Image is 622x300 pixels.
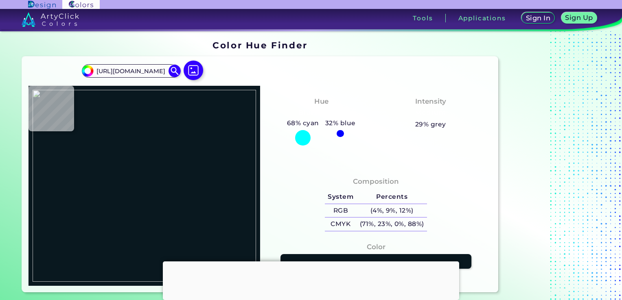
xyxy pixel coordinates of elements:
[353,176,399,187] h4: Composition
[415,119,446,130] h5: 29% grey
[357,204,427,217] h5: (4%, 9%, 12%)
[93,65,169,76] input: type color..
[502,37,603,296] iframe: Advertisement
[565,14,593,21] h5: Sign Up
[415,96,446,107] h4: Intensity
[169,65,181,77] img: icon search
[325,217,357,231] h5: CMYK
[458,15,506,21] h3: Applications
[521,12,555,24] a: Sign In
[184,61,203,80] img: icon picture
[325,190,357,204] h5: System
[33,90,256,282] img: 50194e1d-5c4b-4c99-81df-5e9ff70f6c62
[412,108,450,118] h3: Medium
[284,118,322,128] h5: 68% cyan
[163,261,459,298] iframe: Advertisement
[325,204,357,217] h5: RGB
[28,1,55,9] img: ArtyClick Design logo
[314,96,329,107] h4: Hue
[367,241,385,253] h4: Color
[561,12,597,24] a: Sign Up
[357,217,427,231] h5: (71%, 23%, 0%, 88%)
[357,190,427,204] h5: Percents
[22,12,79,27] img: logo_artyclick_colors_white.svg
[212,39,307,51] h1: Color Hue Finder
[526,15,550,21] h5: Sign In
[413,15,433,21] h3: Tools
[295,108,348,118] h3: Bluish Cyan
[322,118,359,128] h5: 32% blue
